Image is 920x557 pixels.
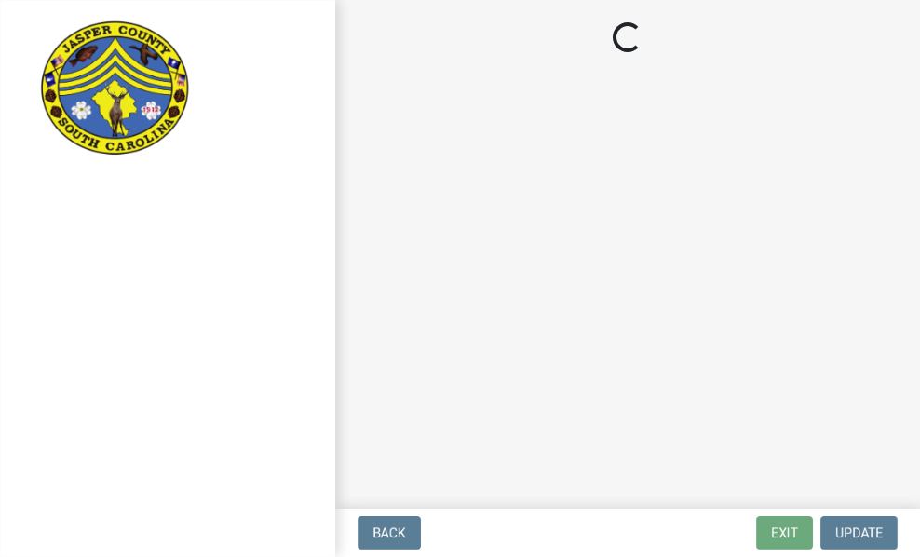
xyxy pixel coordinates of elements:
[37,20,193,159] img: Jasper County, South Carolina
[820,516,898,550] button: Update
[835,525,883,540] span: Update
[372,525,406,540] span: Back
[756,516,813,550] button: Exit
[358,516,421,550] button: Back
